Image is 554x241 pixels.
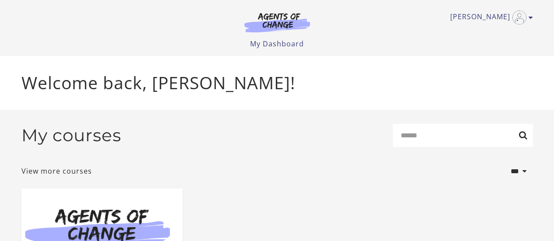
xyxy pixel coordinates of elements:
a: Toggle menu [450,10,529,24]
img: Agents of Change Logo [235,12,319,32]
p: Welcome back, [PERSON_NAME]! [21,70,533,96]
a: View more courses [21,166,92,176]
h2: My courses [21,125,121,146]
a: My Dashboard [250,39,304,49]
